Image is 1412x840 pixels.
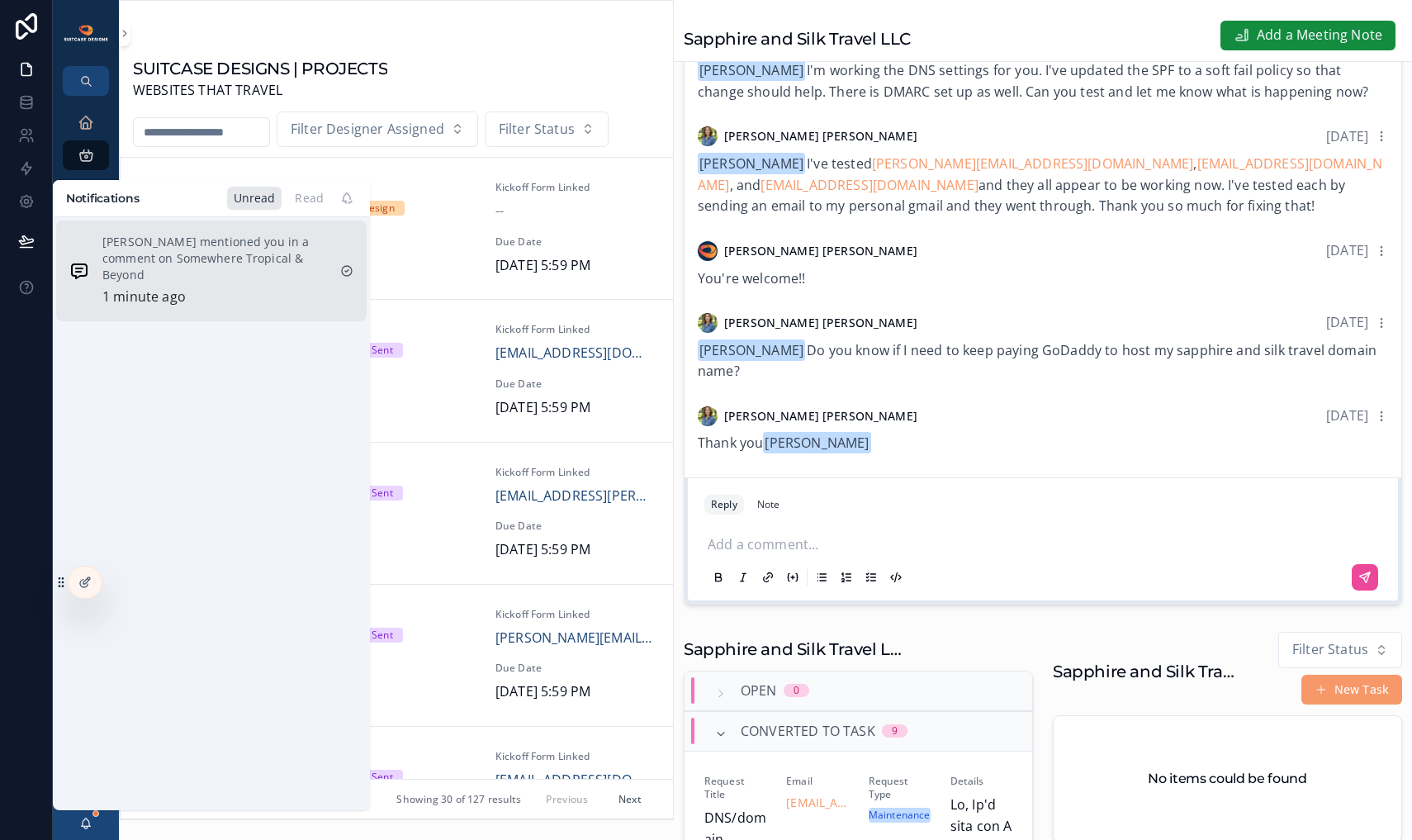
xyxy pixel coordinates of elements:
span: Open [741,681,777,702]
span: Thank you [698,434,873,452]
a: Project NameWanderWolf TravelStatus1st Draft SentKickoff Form Linked[EMAIL_ADDRESS][PERSON_NAME][... [121,442,673,584]
span: Kickoff Form Linked [495,608,653,621]
span: Start Date [318,662,476,675]
span: I've tested , , and and they all appear to be working now. I've tested each by sending an email t... [698,154,1382,215]
span: Kickoff Form Linked [495,466,653,479]
h1: Notifications [66,190,139,206]
p: 1 minute ago [102,287,186,308]
span: [DATE] [318,397,476,419]
span: Request Type [869,775,931,801]
span: Due Date [495,662,653,675]
a: [EMAIL_ADDRESS][DOMAIN_NAME] [495,343,653,364]
span: You're welcome!! [698,269,806,287]
button: Add a Meeting Note [1220,21,1395,50]
div: Read [288,187,330,210]
span: Filter Designer Assigned [291,119,444,140]
button: Next [607,786,653,812]
h1: Sapphire and Silk Travel LLC Tasks [1053,660,1235,683]
span: -- [495,201,504,222]
a: [PERSON_NAME][EMAIL_ADDRESS][DOMAIN_NAME] [872,154,1194,173]
span: Status [318,181,476,194]
img: App logo [63,24,109,42]
span: [DATE] [318,681,476,703]
span: Do you know if I need to keep paying GoDaddy to host my sapphire and silk travel domain name? [698,341,1376,381]
button: New Task [1301,675,1402,705]
span: Request Title [704,775,766,801]
button: Select Button [485,112,609,148]
div: Note [757,498,779,511]
span: [PERSON_NAME] [PERSON_NAME] [724,128,917,145]
h1: Sapphire and Silk Travel LLC [684,27,911,50]
span: Filter Status [499,119,575,140]
span: Due Date [495,235,653,249]
a: Project NameTopos TravelsStatus1st Draft SentKickoff Form Linked[EMAIL_ADDRESS][DOMAIN_NAME]Desig... [121,299,673,441]
span: WEBSITES THAT TRAVEL [133,80,387,102]
div: 9 [892,724,898,738]
span: Details [950,775,1012,788]
span: [PERSON_NAME] [PERSON_NAME] [724,243,917,259]
span: Kickoff Form Linked [495,181,653,194]
span: [PERSON_NAME] [PERSON_NAME] [724,408,917,425]
span: [PERSON_NAME] [PERSON_NAME] [724,315,917,331]
h1: Sapphire and Silk Travel LLC Work Requests [684,638,909,661]
span: Filter Status [1292,639,1368,661]
span: [DATE] 5:59 PM [495,681,653,703]
span: Status [318,466,476,479]
span: [DATE] [1326,241,1368,259]
div: Maintenance [869,808,930,823]
a: [EMAIL_ADDRESS][DOMAIN_NAME] [495,770,653,791]
span: Converted to Task [741,721,875,743]
div: 0 [794,684,799,697]
button: Select Button [1278,632,1402,668]
span: Due Date [495,520,653,533]
h2: No items could be found [1148,769,1307,789]
span: Start Date [318,377,476,391]
span: [DATE] [318,255,476,277]
span: Status [318,608,476,621]
span: [PERSON_NAME] [698,59,805,81]
span: Email [786,775,848,788]
a: [EMAIL_ADDRESS][DOMAIN_NAME] [786,795,848,811]
span: Add a Meeting Note [1257,25,1382,46]
button: Note [751,495,786,515]
div: scrollable content [53,96,119,423]
span: [DATE] 5:59 PM [495,397,653,419]
span: [PERSON_NAME] [763,432,870,453]
span: [DATE] 5:59 PM [495,539,653,561]
a: Project NameLive Like Yolo Travel LLCStatus1st Draft SentKickoff Form Linked[PERSON_NAME][EMAIL_A... [121,584,673,726]
span: [DATE] 5:59 PM [495,255,653,277]
span: Kickoff Form Linked [495,323,653,336]
a: [EMAIL_ADDRESS][PERSON_NAME][DOMAIN_NAME] [495,486,653,507]
a: [EMAIL_ADDRESS][DOMAIN_NAME] [698,154,1382,194]
span: [DATE] [1326,313,1368,331]
h1: SUITCASE DESIGNS | PROJECTS [133,57,387,80]
img: Notification icon [69,261,89,281]
p: [PERSON_NAME] mentioned you in a comment on Somewhere Tropical & Beyond [102,234,327,283]
span: [DATE] [1326,127,1368,145]
span: [PERSON_NAME] [698,339,805,361]
span: [PERSON_NAME] [698,153,805,174]
span: Kickoff Form Linked [495,750,653,763]
span: Status [318,750,476,763]
span: Showing 30 of 127 results [396,793,521,806]
span: Due Date [495,377,653,391]
a: [EMAIL_ADDRESS][DOMAIN_NAME] [760,176,978,194]
span: Status [318,323,476,336]
button: Select Button [277,112,478,148]
a: [PERSON_NAME][EMAIL_ADDRESS][DOMAIN_NAME] [495,628,653,649]
span: [DATE] [1326,406,1368,425]
span: [DATE] [318,539,476,561]
span: Start Date [318,520,476,533]
span: I'm working the DNS settings for you. I've updated the SPF to a soft fail policy so that change s... [698,61,1368,101]
a: Project NameWander Travel BoutiqueStatusKickoff DesignKickoff Form Linked--Designer Assigned[PERS... [121,158,673,299]
div: Unread [227,187,282,210]
span: Start Date [318,235,476,249]
button: Reply [704,495,744,515]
